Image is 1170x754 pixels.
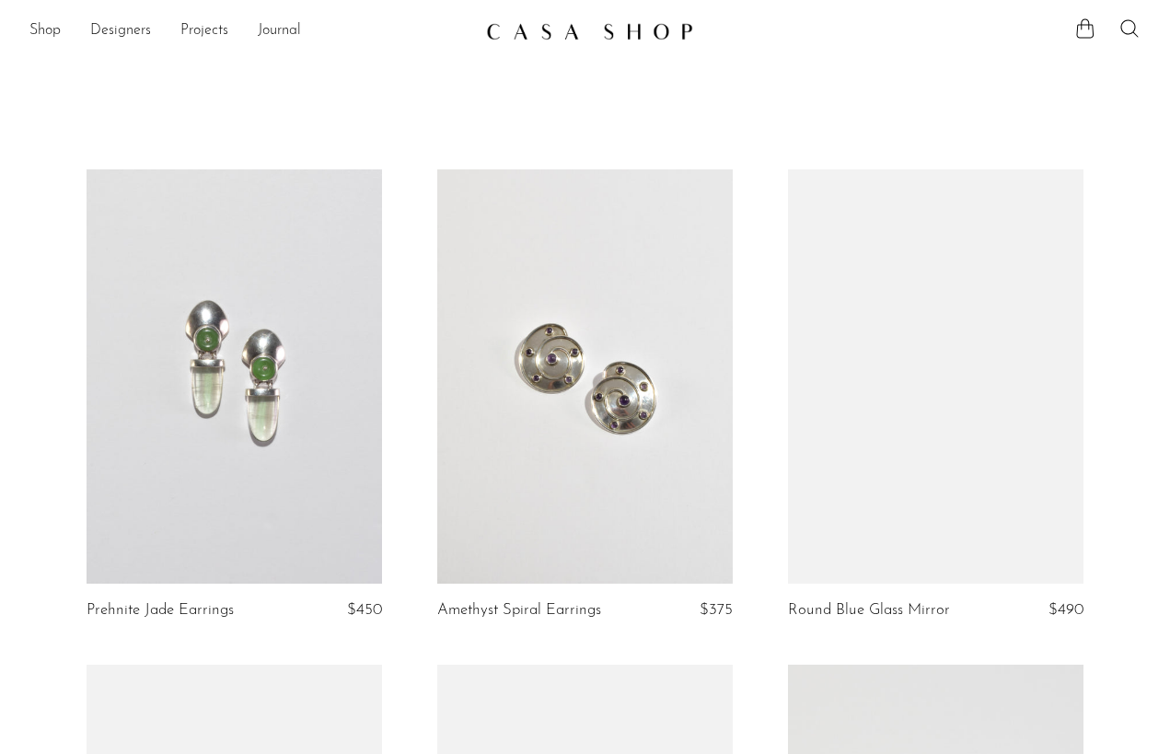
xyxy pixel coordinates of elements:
[90,19,151,43] a: Designers
[29,16,471,47] nav: Desktop navigation
[1048,602,1083,618] span: $490
[788,602,950,619] a: Round Blue Glass Mirror
[437,602,601,619] a: Amethyst Spiral Earrings
[258,19,301,43] a: Journal
[29,19,61,43] a: Shop
[29,16,471,47] ul: NEW HEADER MENU
[700,602,733,618] span: $375
[87,602,234,619] a: Prehnite Jade Earrings
[180,19,228,43] a: Projects
[347,602,382,618] span: $450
